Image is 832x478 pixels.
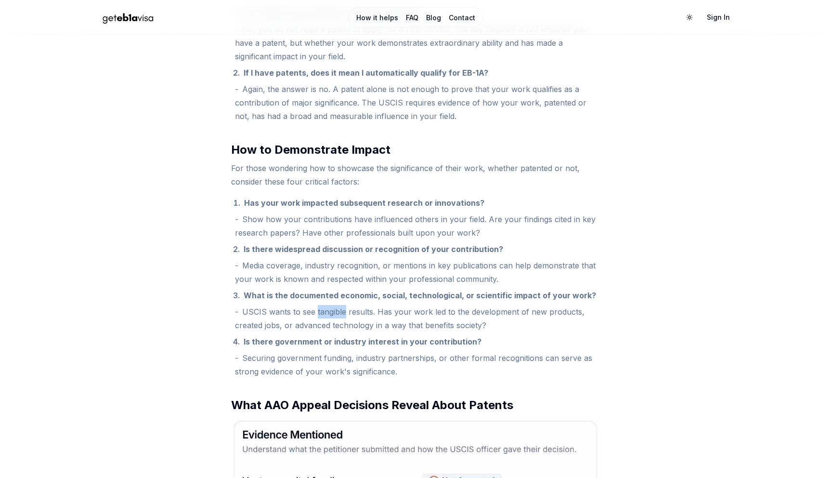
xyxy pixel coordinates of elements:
[235,305,601,332] li: USCIS wants to see tangible results. Has your work led to the development of new products, create...
[244,198,484,208] strong: Has your work impacted subsequent research or innovations?
[94,9,162,26] img: geteb1avisa logo
[244,291,596,300] strong: What is the documented economic, social, technological, or scientific impact of your work?
[231,398,601,413] h3: What AAO Appeal Decisions Reveal About Patents
[348,7,483,27] nav: Main
[231,161,601,188] p: For those wondering how to showcase the significance of their work, whether patented or not, cons...
[235,23,601,63] li: No, you do not need a patent to apply for an EB-1A visa. The key criterion is not whether you hav...
[244,337,481,346] strong: Is there government or industry interest in your contribution?
[235,259,601,286] li: Media coverage, industry recognition, or mentions in key publications can help demonstrate that y...
[231,142,601,158] h3: How to Demonstrate Impact
[356,13,398,23] a: How it helps
[406,13,418,23] a: FAQ
[699,9,738,26] a: Sign In
[244,68,488,78] strong: If I have patents, does it mean I automatically qualify for EB-1A?
[244,244,503,254] strong: Is there widespread discussion or recognition of your contribution?
[235,212,601,239] li: Show how your contributions have influenced others in your field. Are your findings cited in key ...
[94,9,309,26] a: Home Page
[235,82,601,123] li: Again, the answer is no. A patent alone is not enough to prove that your work qualifies as a cont...
[235,351,601,378] li: Securing government funding, industry partnerships, or other formal recognitions can serve as str...
[426,13,441,23] a: Blog
[449,13,475,23] a: Contact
